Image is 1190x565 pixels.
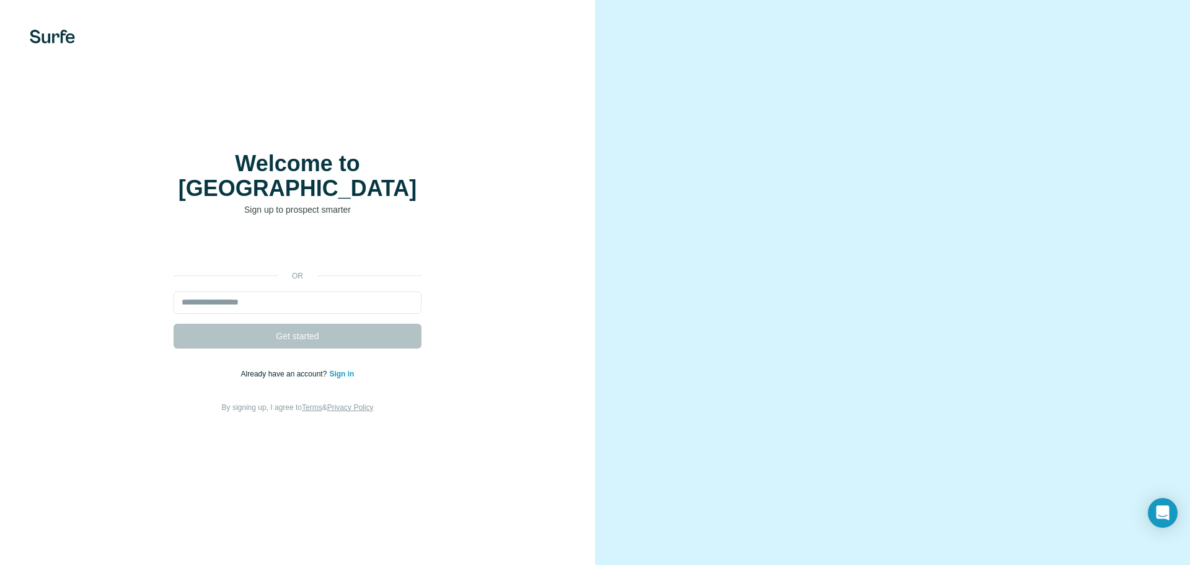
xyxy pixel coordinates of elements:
[222,403,374,412] span: By signing up, I agree to &
[174,151,421,201] h1: Welcome to [GEOGRAPHIC_DATA]
[167,234,428,262] iframe: Sign in with Google Button
[241,370,330,378] span: Already have an account?
[278,270,317,282] p: or
[30,30,75,43] img: Surfe's logo
[327,403,374,412] a: Privacy Policy
[329,370,354,378] a: Sign in
[174,203,421,216] p: Sign up to prospect smarter
[302,403,322,412] a: Terms
[1148,498,1178,528] div: Open Intercom Messenger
